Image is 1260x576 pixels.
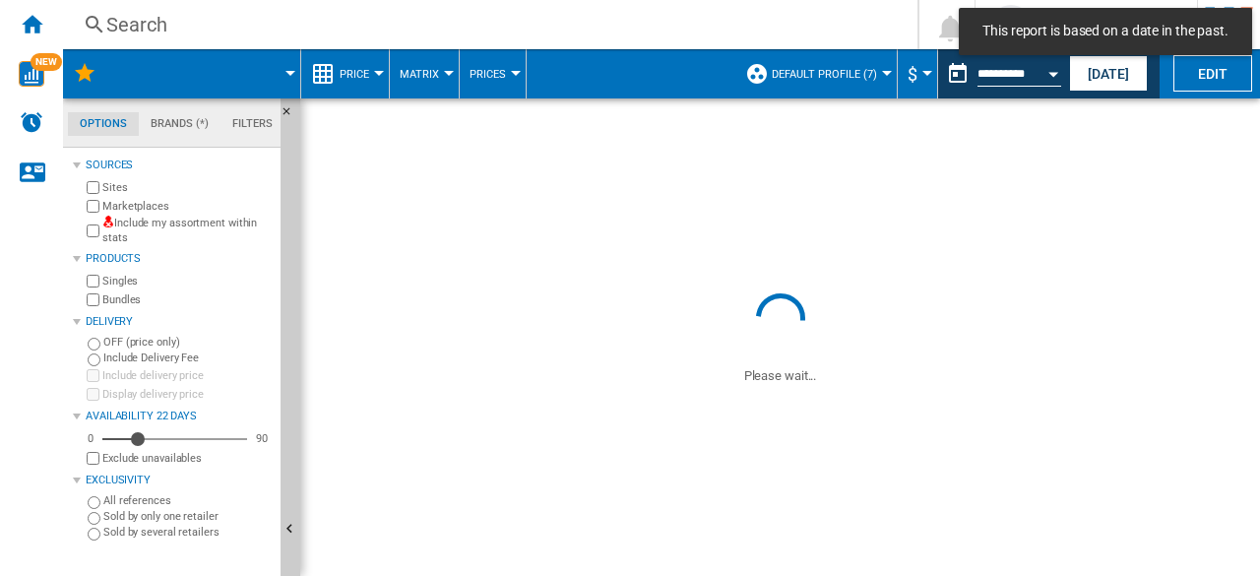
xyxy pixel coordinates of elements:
div: 0 [83,431,98,446]
button: Edit [1173,55,1252,92]
label: Include Delivery Fee [103,351,273,365]
img: mysite-not-bg-18x18.png [102,216,114,227]
div: Products [86,251,273,267]
label: Bundles [102,292,273,307]
input: Sold by several retailers [88,528,100,541]
md-slider: Availability [102,429,247,449]
div: Delivery [86,314,273,330]
div: Availability 22 Days [86,409,273,424]
button: md-calendar [938,54,977,94]
span: Prices [470,68,506,81]
span: Price [340,68,369,81]
md-tab-item: Brands (*) [139,112,220,136]
button: [DATE] [1069,55,1148,92]
input: Sites [87,181,99,194]
label: Exclude unavailables [102,451,273,466]
span: Matrix [400,68,439,81]
div: This report is based on a date in the past. [938,49,1065,98]
label: Sold by several retailers [103,525,273,540]
input: Marketplaces [87,200,99,213]
input: Bundles [87,293,99,306]
ng-transclude: Please wait... [744,368,817,383]
button: Prices [470,49,516,98]
label: Sites [102,180,273,195]
input: All references [88,496,100,509]
div: Default profile (7) [745,49,887,98]
button: Price [340,49,379,98]
label: Marketplaces [102,199,273,214]
input: Include delivery price [87,369,99,382]
label: All references [103,493,273,508]
span: $ [908,64,917,85]
button: Hide [281,98,304,134]
div: Sources [86,158,273,173]
input: Include Delivery Fee [88,353,100,366]
button: $ [908,49,927,98]
button: Open calendar [1036,53,1071,89]
span: NEW [31,53,62,71]
input: Singles [87,275,99,288]
div: Search [106,11,866,38]
input: Include my assortment within stats [87,219,99,243]
label: OFF (price only) [103,335,273,350]
input: OFF (price only) [88,338,100,351]
label: Singles [102,274,273,288]
button: Matrix [400,49,449,98]
md-tab-item: Options [68,112,139,136]
div: Exclusivity [86,473,273,488]
img: alerts-logo.svg [20,110,43,134]
div: 90 [251,431,273,446]
span: Default profile (7) [772,68,877,81]
button: Default profile (7) [772,49,887,98]
input: Display delivery price [87,388,99,401]
input: Display delivery price [87,452,99,465]
img: wise-card.svg [19,61,44,87]
input: Sold by only one retailer [88,512,100,525]
label: Sold by only one retailer [103,509,273,524]
label: Display delivery price [102,387,273,402]
label: Include delivery price [102,368,273,383]
md-tab-item: Filters [220,112,284,136]
div: Price [311,49,379,98]
md-menu: Currency [898,49,938,98]
span: This report is based on a date in the past. [976,22,1234,41]
label: Include my assortment within stats [102,216,273,246]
